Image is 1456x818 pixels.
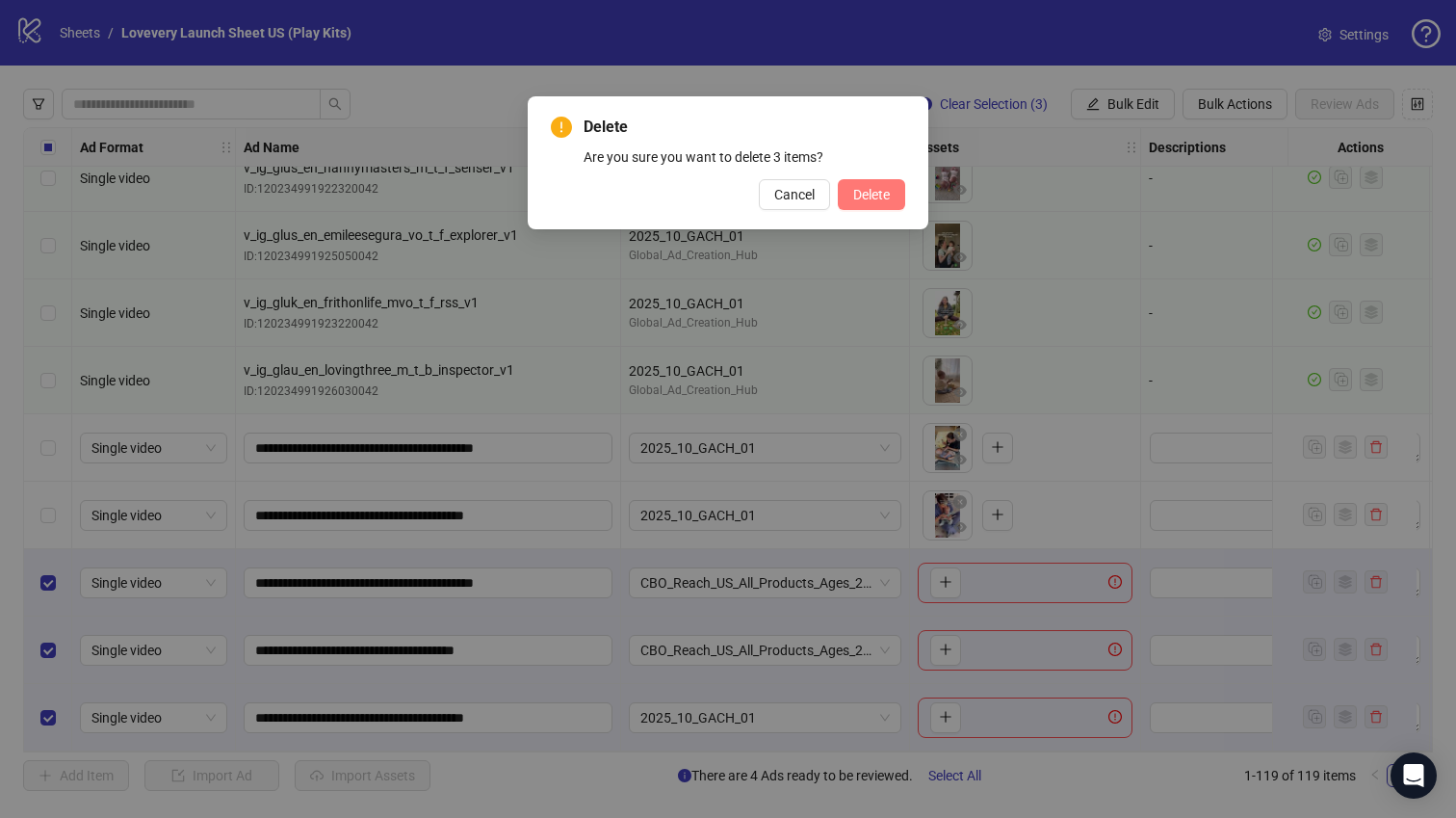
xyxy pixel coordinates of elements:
div: Are you sure you want to delete 3 items? [584,146,905,168]
span: Cancel [774,187,815,202]
span: Delete [584,116,905,139]
button: Delete [838,179,905,210]
button: Cancel [759,179,830,210]
span: exclamation-circle [551,117,572,138]
span: Delete [853,187,890,202]
div: Open Intercom Messenger [1391,752,1437,799]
